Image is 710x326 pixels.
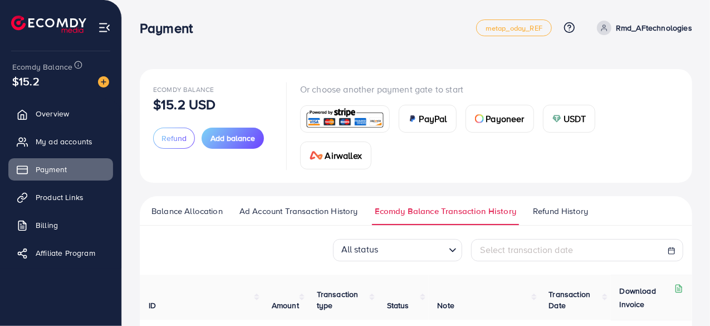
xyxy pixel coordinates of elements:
img: card [304,107,386,131]
a: Rmd_AFtechnologies [593,21,692,35]
span: Ecomdy Balance [12,61,72,72]
span: Ecomdy Balance Transaction History [375,205,516,217]
img: image [98,76,109,87]
a: metap_oday_REF [476,20,552,36]
span: Product Links [36,192,84,203]
span: Balance Allocation [151,205,223,217]
p: Rmd_AFtechnologies [616,21,692,35]
a: Product Links [8,186,113,208]
span: Airwallex [325,149,362,162]
img: card [552,114,561,123]
span: Billing [36,220,58,231]
img: menu [98,21,111,34]
span: Add balance [210,133,255,144]
img: card [475,114,484,123]
a: Overview [8,103,113,125]
a: Payment [8,158,113,181]
button: Add balance [202,128,264,149]
span: ID [149,300,156,311]
span: $15.2 [12,73,40,89]
span: USDT [564,112,586,125]
p: $15.2 USD [153,98,216,111]
input: Search for option [381,240,444,258]
span: Payoneer [486,112,525,125]
a: cardAirwallex [300,142,371,169]
span: My ad accounts [36,136,92,147]
a: cardPayoneer [466,105,534,133]
span: Note [438,300,455,311]
a: cardUSDT [543,105,596,133]
span: Overview [36,108,69,119]
iframe: Chat [663,276,702,318]
span: Amount [272,300,299,311]
a: card [300,105,390,133]
button: Refund [153,128,195,149]
span: Transaction Date [549,289,591,311]
div: Search for option [333,239,462,261]
span: metap_oday_REF [486,25,542,32]
span: Ecomdy Balance [153,85,214,94]
span: Refund [161,133,187,144]
span: Affiliate Program [36,247,95,259]
img: card [408,114,417,123]
span: Refund History [533,205,588,217]
a: Affiliate Program [8,242,113,264]
span: Payment [36,164,67,175]
img: logo [11,16,86,33]
span: All status [339,240,381,258]
p: Download Invoice [620,284,672,311]
a: cardPayPal [399,105,457,133]
img: card [310,151,323,160]
span: Status [387,300,409,311]
span: PayPal [419,112,447,125]
p: Or choose another payment gate to start [300,82,679,96]
span: Select transaction date [481,244,574,256]
span: Transaction type [317,289,359,311]
a: My ad accounts [8,130,113,153]
h3: Payment [140,20,202,36]
span: Ad Account Transaction History [239,205,358,217]
a: Billing [8,214,113,236]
